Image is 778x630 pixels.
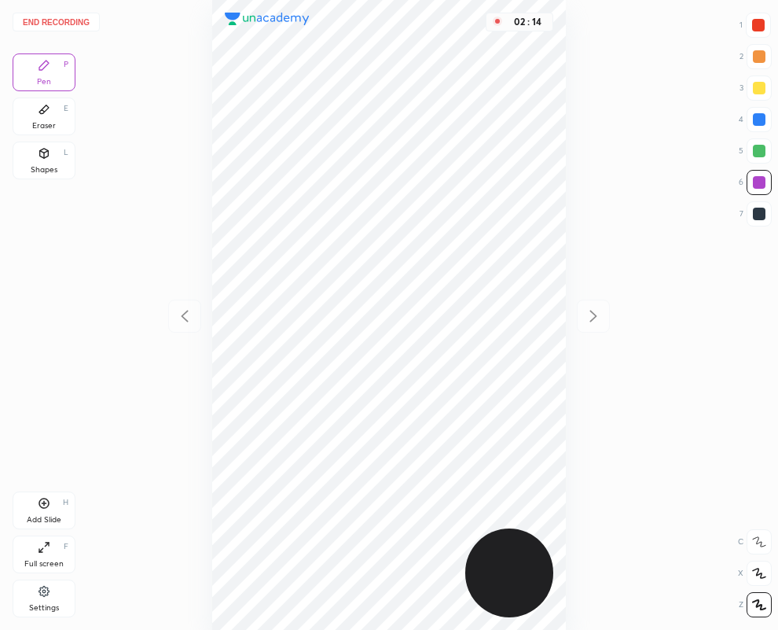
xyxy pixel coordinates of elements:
[739,44,772,69] div: 2
[225,13,310,25] img: logo.38c385cc.svg
[739,592,772,617] div: Z
[31,166,57,174] div: Shapes
[739,138,772,164] div: 5
[738,561,772,586] div: X
[64,543,68,551] div: F
[27,516,61,524] div: Add Slide
[739,76,772,101] div: 3
[32,122,56,130] div: Eraser
[64,149,68,157] div: L
[13,13,100,31] button: End recording
[739,201,772,227] div: 7
[64,105,68,112] div: E
[738,529,772,554] div: C
[739,13,771,38] div: 1
[739,170,772,195] div: 6
[508,17,546,28] div: 02 : 14
[37,78,51,86] div: Pen
[64,61,68,68] div: P
[29,604,59,612] div: Settings
[739,107,772,132] div: 4
[63,499,68,507] div: H
[24,560,64,568] div: Full screen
